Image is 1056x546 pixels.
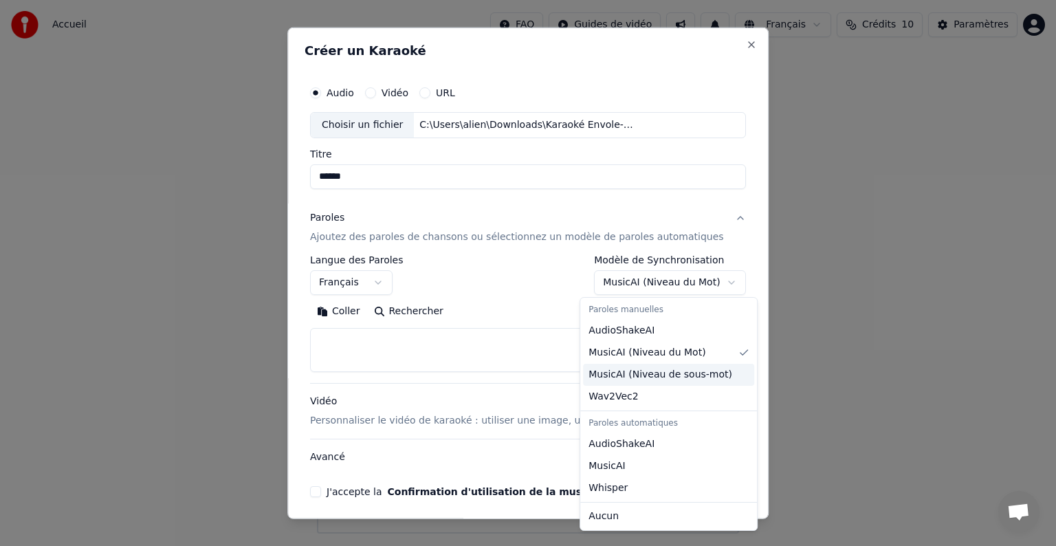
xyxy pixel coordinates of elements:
[583,414,754,433] div: Paroles automatiques
[588,459,626,473] span: MusicAI
[588,437,654,451] span: AudioShakeAI
[588,324,654,338] span: AudioShakeAI
[588,346,705,360] span: MusicAI ( Niveau du Mot )
[588,481,628,495] span: Whisper
[588,390,638,404] span: Wav2Vec2
[588,368,732,382] span: MusicAI ( Niveau de sous-mot )
[588,510,619,523] span: Aucun
[583,301,754,320] div: Paroles manuelles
